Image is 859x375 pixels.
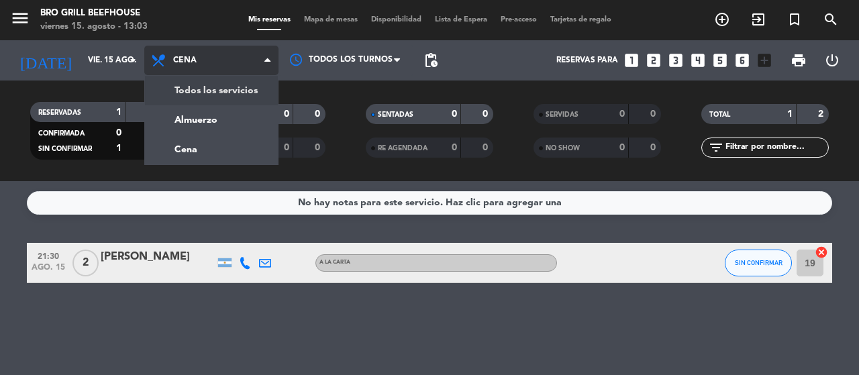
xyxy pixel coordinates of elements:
span: Cena [173,56,197,65]
strong: 1 [116,107,121,117]
span: SERVIDAS [546,111,578,118]
i: search [823,11,839,28]
a: Almuerzo [145,105,278,135]
strong: 0 [315,109,323,119]
span: Mis reservas [242,16,297,23]
div: LOG OUT [815,40,849,81]
span: ago. 15 [32,263,65,278]
span: NO SHOW [546,145,580,152]
div: viernes 15. agosto - 13:03 [40,20,148,34]
i: looks_4 [689,52,707,69]
strong: 0 [650,143,658,152]
span: SIN CONFIRMAR [735,259,782,266]
i: looks_one [623,52,640,69]
span: 21:30 [32,248,65,263]
strong: 0 [619,109,625,119]
span: print [791,52,807,68]
span: TOTAL [709,111,730,118]
span: A LA CARTA [319,260,350,265]
div: No hay notas para este servicio. Haz clic para agregar una [298,195,562,211]
strong: 0 [483,109,491,119]
span: 2 [72,250,99,276]
strong: 2 [818,109,826,119]
strong: 0 [452,143,457,152]
span: Pre-acceso [494,16,544,23]
strong: 0 [284,143,289,152]
span: Tarjetas de regalo [544,16,618,23]
strong: 0 [452,109,457,119]
span: SIN CONFIRMAR [38,146,92,152]
i: arrow_drop_down [125,52,141,68]
span: SENTADAS [378,111,413,118]
span: pending_actions [423,52,439,68]
i: looks_6 [734,52,751,69]
a: Todos los servicios [145,76,278,105]
strong: 0 [650,109,658,119]
a: Cena [145,135,278,164]
strong: 0 [315,143,323,152]
span: Disponibilidad [364,16,428,23]
i: filter_list [708,140,724,156]
i: power_settings_new [824,52,840,68]
strong: 0 [619,143,625,152]
i: looks_two [645,52,662,69]
span: Mapa de mesas [297,16,364,23]
i: turned_in_not [787,11,803,28]
div: [PERSON_NAME] [101,248,215,266]
strong: 1 [787,109,793,119]
strong: 0 [284,109,289,119]
span: Lista de Espera [428,16,494,23]
span: RE AGENDADA [378,145,427,152]
div: Bro Grill Beefhouse [40,7,148,20]
i: exit_to_app [750,11,766,28]
button: SIN CONFIRMAR [725,250,792,276]
i: [DATE] [10,46,81,75]
strong: 1 [116,144,121,153]
button: menu [10,8,30,33]
i: add_box [756,52,773,69]
span: CONFIRMADA [38,130,85,137]
span: Reservas para [556,56,618,65]
i: add_circle_outline [714,11,730,28]
i: menu [10,8,30,28]
i: looks_3 [667,52,685,69]
span: RESERVADAS [38,109,81,116]
input: Filtrar por nombre... [724,140,828,155]
strong: 0 [116,128,121,138]
i: cancel [815,246,828,259]
i: looks_5 [711,52,729,69]
strong: 0 [483,143,491,152]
